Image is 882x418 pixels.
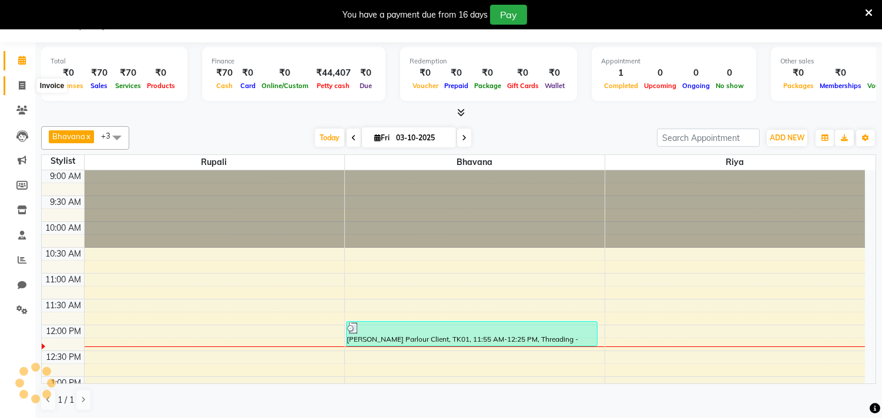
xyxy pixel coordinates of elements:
[43,299,84,312] div: 11:30 AM
[259,82,311,90] span: Online/Custom
[43,248,84,260] div: 10:30 AM
[52,132,85,141] span: Bhavana
[542,66,568,80] div: ₹0
[345,155,605,170] span: Bhavana
[641,82,679,90] span: Upcoming
[770,133,804,142] span: ADD NEW
[410,82,441,90] span: Voucher
[44,325,84,338] div: 12:00 PM
[601,56,747,66] div: Appointment
[471,82,504,90] span: Package
[410,56,568,66] div: Redemption
[37,79,67,93] div: Invoice
[356,66,376,80] div: ₹0
[237,66,259,80] div: ₹0
[51,56,178,66] div: Total
[49,377,84,389] div: 1:00 PM
[542,82,568,90] span: Wallet
[679,82,713,90] span: Ongoing
[343,9,488,21] div: You have a payment due from 16 days
[144,66,178,80] div: ₹0
[817,66,864,80] div: ₹0
[601,82,641,90] span: Completed
[259,66,311,80] div: ₹0
[43,274,84,286] div: 11:00 AM
[212,66,237,80] div: ₹70
[85,155,344,170] span: Rupali
[101,131,119,140] span: +3
[357,82,375,90] span: Due
[780,66,817,80] div: ₹0
[315,129,344,147] span: Today
[657,129,760,147] input: Search Appointment
[713,66,747,80] div: 0
[85,132,90,141] a: x
[88,82,111,90] span: Sales
[471,66,504,80] div: ₹0
[410,66,441,80] div: ₹0
[314,82,353,90] span: Petty cash
[780,82,817,90] span: Packages
[43,222,84,234] div: 10:00 AM
[112,66,144,80] div: ₹70
[641,66,679,80] div: 0
[490,5,527,25] button: Pay
[212,56,376,66] div: Finance
[601,66,641,80] div: 1
[393,129,451,147] input: 2025-10-03
[48,196,84,208] div: 9:30 AM
[767,130,807,146] button: ADD NEW
[441,66,471,80] div: ₹0
[44,351,84,363] div: 12:30 PM
[144,82,178,90] span: Products
[51,66,86,80] div: ₹0
[504,82,542,90] span: Gift Cards
[817,82,864,90] span: Memberships
[112,82,144,90] span: Services
[679,66,713,80] div: 0
[347,322,598,346] div: [PERSON_NAME] Parlour Client, TK01, 11:55 AM-12:25 PM, Threading - Eyebrows (₹50),Threading - For...
[371,133,393,142] span: Fri
[504,66,542,80] div: ₹0
[713,82,747,90] span: No show
[605,155,866,170] span: Riya
[441,82,471,90] span: Prepaid
[237,82,259,90] span: Card
[42,155,84,167] div: Stylist
[86,66,112,80] div: ₹70
[213,82,236,90] span: Cash
[48,170,84,183] div: 9:00 AM
[311,66,356,80] div: ₹44,407
[58,394,74,406] span: 1 / 1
